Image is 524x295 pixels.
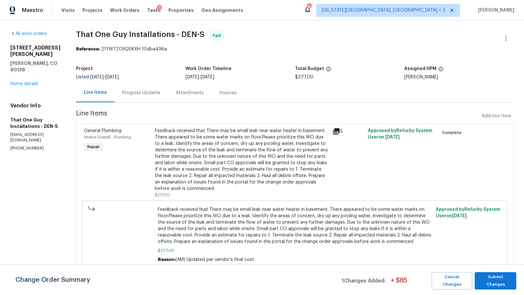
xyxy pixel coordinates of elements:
span: [PERSON_NAME] [475,7,514,13]
div: Invoices [219,90,237,96]
h4: Vendor Info [10,103,61,109]
div: Line Items [84,89,107,96]
h5: That One Guy Installations - DEN-S [10,117,61,130]
span: + $ 85 [391,277,407,290]
span: [US_STATE][GEOGRAPHIC_DATA], [GEOGRAPHIC_DATA] + 3 [322,7,445,13]
span: Maestro [22,7,43,13]
a: Home details [10,82,38,86]
h5: Total Budget [295,67,324,71]
h5: Work Order Timeline [186,67,232,71]
span: General Plumbing [84,129,121,133]
span: [DATE] [201,75,214,79]
p: [EMAIL_ADDRESS][DOMAIN_NAME] [10,132,61,143]
div: 5 [332,128,364,135]
span: [DATE] [452,214,467,218]
span: Cancel Changes [435,273,469,288]
span: $277.00 [158,247,432,254]
span: Geo Assignments [201,7,243,13]
span: Change Order Summary [15,272,90,290]
span: The hpm assigned to this work order. [438,67,443,75]
span: Approved by Refurby System User on [436,207,500,218]
span: Submit Changes [478,273,513,288]
h2: [STREET_ADDRESS][PERSON_NAME] [10,45,61,58]
a: All work orders [10,31,47,36]
span: - [186,75,214,79]
span: That One Guy Installations - DEN-S [76,31,205,38]
span: Tasks [147,8,161,13]
button: Submit Changes [475,272,516,290]
span: Repair [85,144,102,150]
div: Feedback received that There may be small leak near water heater in basement. There appeared to b... [155,128,328,192]
span: Work Orders [110,7,139,13]
span: 1 Changes Added: [342,275,386,290]
span: Reason: [158,257,176,262]
span: Feedback received that There may be small leak near water heater in basement. There appeared to b... [158,206,432,245]
div: 21YW7Z09QSKXH-10dba496a [76,46,514,52]
p: [PHONE_NUMBER] [10,146,61,151]
span: Approved by Refurby System User on [368,129,432,139]
h5: Assigned HPM [404,67,436,71]
span: [DATE] [186,75,199,79]
span: (AM) Updated per vendor’s final cost. [176,257,255,262]
span: Interior Overall - Plumbing [84,135,131,139]
span: [DATE] [385,135,400,139]
span: Line Items [76,110,479,122]
span: [DATE] [90,75,104,79]
span: Visits [62,7,75,13]
div: Progress Updates [122,90,160,96]
span: The total cost of line items that have been proposed by Opendoor. This sum includes line items th... [326,67,331,75]
span: Complete [442,130,464,136]
span: Projects [82,7,102,13]
button: Cancel Changes [432,272,472,290]
span: - [90,75,119,79]
div: 30 [307,4,311,10]
div: Attachments [176,90,204,96]
div: [PERSON_NAME] [404,75,514,79]
div: 1 [157,5,162,11]
h5: Project [76,67,93,71]
span: $277.00 [295,75,313,79]
span: [DATE] [105,75,119,79]
h5: [PERSON_NAME], CO 80138 [10,60,61,73]
b: Reference: [76,47,100,51]
span: Paid [213,32,224,39]
span: Listed [76,75,119,79]
span: Properties [168,7,194,13]
span: $277.00 [155,193,170,197]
